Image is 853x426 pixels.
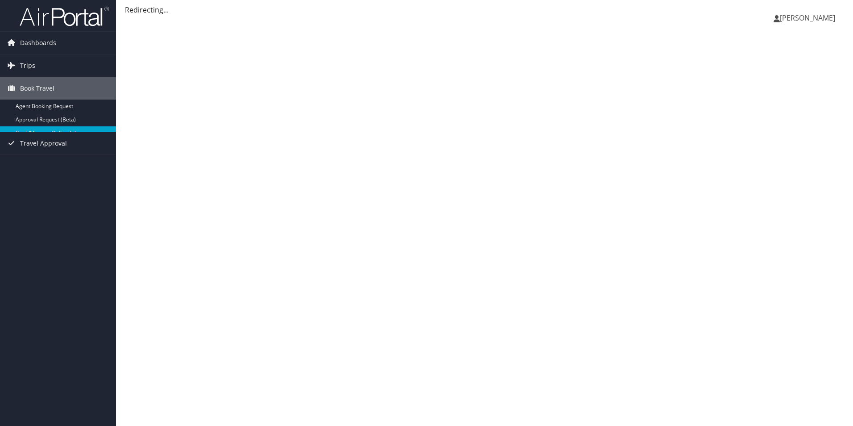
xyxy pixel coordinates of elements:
[780,13,835,23] span: [PERSON_NAME]
[20,54,35,77] span: Trips
[20,132,67,155] span: Travel Approval
[20,6,109,27] img: airportal-logo.png
[125,4,844,15] div: Redirecting...
[20,32,56,54] span: Dashboards
[20,77,54,100] span: Book Travel
[774,4,844,31] a: [PERSON_NAME]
